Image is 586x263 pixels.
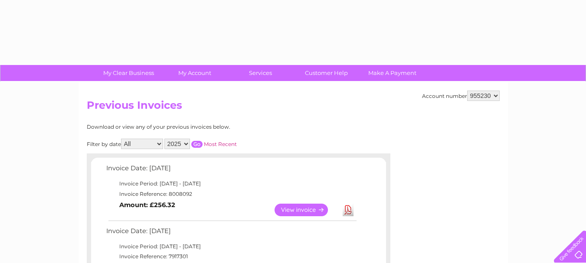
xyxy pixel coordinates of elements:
a: Customer Help [291,65,362,81]
b: Amount: £256.32 [119,201,175,209]
td: Invoice Reference: 7917301 [104,251,358,262]
div: Filter by date [87,139,314,149]
a: Services [225,65,296,81]
a: My Account [159,65,230,81]
a: View [275,204,338,216]
a: Make A Payment [357,65,428,81]
h2: Previous Invoices [87,99,500,116]
a: Download [343,204,354,216]
td: Invoice Date: [DATE] [104,225,358,241]
a: Most Recent [204,141,237,147]
a: My Clear Business [93,65,164,81]
td: Invoice Date: [DATE] [104,162,358,179]
td: Invoice Reference: 8008092 [104,189,358,199]
td: Invoice Period: [DATE] - [DATE] [104,179,358,189]
td: Invoice Period: [DATE] - [DATE] [104,241,358,252]
div: Account number [422,91,500,101]
div: Download or view any of your previous invoices below. [87,124,314,130]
